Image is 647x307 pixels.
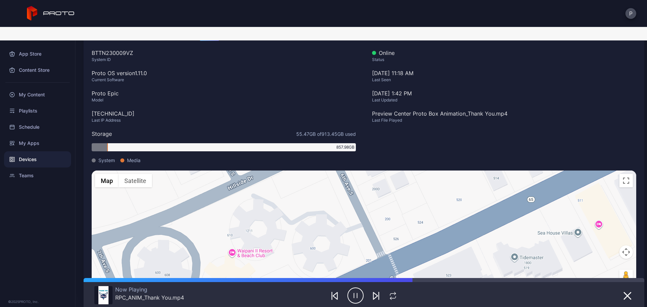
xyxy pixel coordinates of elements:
[98,157,115,164] span: System
[372,118,636,123] div: Last File Played
[625,8,636,19] button: P
[619,174,633,187] button: Toggle fullscreen view
[4,151,71,167] a: Devices
[115,294,184,301] div: RPC_ANIM_Thank You.mp4
[619,245,633,259] button: Map camera controls
[95,174,119,187] button: Show street map
[92,49,356,57] div: BTTN230009VZ
[92,69,356,77] div: Proto OS version 1.11.0
[92,89,356,97] div: Proto Epic
[119,174,152,187] button: Show satellite imagery
[92,97,356,103] div: Model
[4,167,71,184] a: Teams
[127,157,141,164] span: Media
[4,103,71,119] a: Playlists
[372,57,636,62] div: Status
[619,270,633,283] button: Drag Pegman onto the map to open Street View
[92,57,356,62] div: System ID
[4,62,71,78] a: Content Store
[92,77,356,83] div: Current Software
[8,299,67,304] div: © 2025 PROTO, Inc.
[92,110,356,118] div: [TECHNICAL_ID]
[372,89,636,97] div: [DATE] 1:42 PM
[115,286,184,293] div: Now Playing
[372,77,636,83] div: Last Seen
[372,97,636,103] div: Last Updated
[92,118,356,123] div: Last IP Address
[372,69,636,89] div: [DATE] 11:18 AM
[296,130,356,137] span: 55.47 GB of 913.45 GB used
[4,119,71,135] a: Schedule
[4,87,71,103] a: My Content
[336,144,355,150] span: 857.98 GB
[4,135,71,151] a: My Apps
[372,49,636,57] div: Online
[4,46,71,62] a: App Store
[372,110,636,118] div: Preview Center Proto Box Animation_Thank You.mp4
[92,130,112,138] div: Storage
